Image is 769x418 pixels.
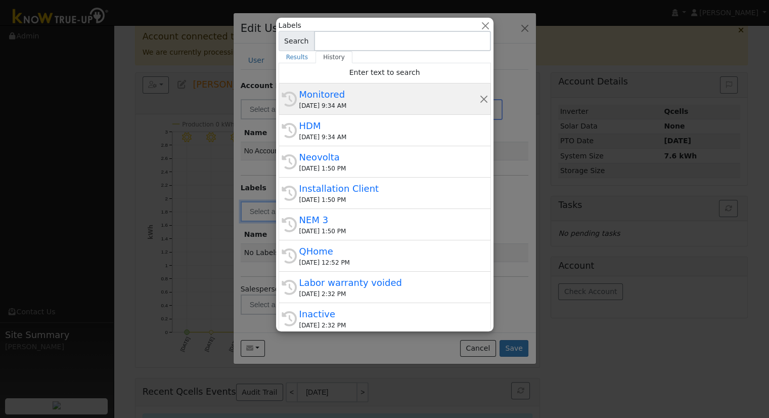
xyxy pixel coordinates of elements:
[282,248,297,264] i: History
[279,31,314,51] span: Search
[349,68,420,76] span: Enter text to search
[299,101,479,110] div: [DATE] 9:34 AM
[282,186,297,201] i: History
[299,213,479,227] div: NEM 3
[282,123,297,138] i: History
[299,150,479,164] div: Neovolta
[279,51,316,63] a: Results
[299,321,479,330] div: [DATE] 2:32 PM
[282,217,297,232] i: History
[282,311,297,326] i: History
[299,289,479,299] div: [DATE] 2:32 PM
[282,92,297,107] i: History
[299,244,479,258] div: QHome
[299,227,479,236] div: [DATE] 1:50 PM
[299,182,479,195] div: Installation Client
[299,88,479,101] div: Monitored
[479,94,488,104] button: Remove this history
[299,276,479,289] div: Labor warranty voided
[282,280,297,295] i: History
[299,119,479,133] div: HDM
[299,307,479,321] div: Inactive
[315,51,352,63] a: History
[299,133,479,142] div: [DATE] 9:34 AM
[299,164,479,173] div: [DATE] 1:50 PM
[282,154,297,170] i: History
[299,258,479,267] div: [DATE] 12:52 PM
[299,195,479,204] div: [DATE] 1:50 PM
